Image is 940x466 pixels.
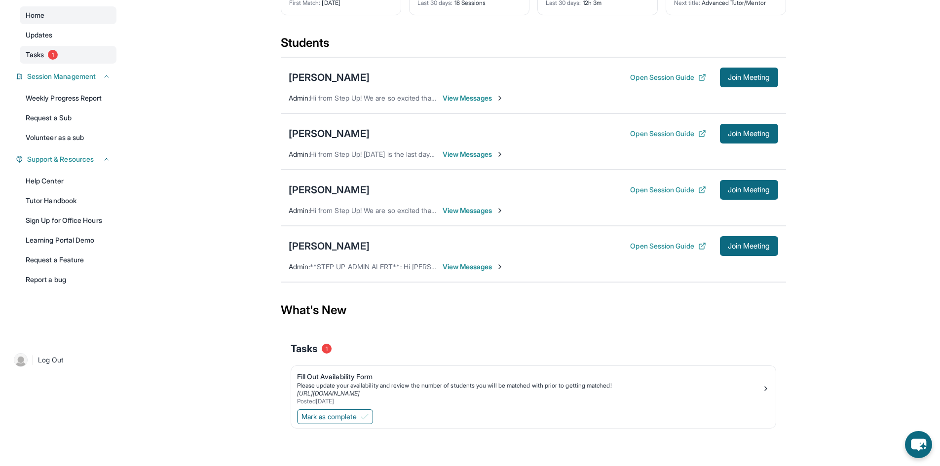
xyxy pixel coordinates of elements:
[496,263,504,271] img: Chevron-Right
[23,72,111,81] button: Session Management
[496,150,504,158] img: Chevron-Right
[630,185,706,195] button: Open Session Guide
[20,251,116,269] a: Request a Feature
[443,93,504,103] span: View Messages
[443,262,504,272] span: View Messages
[720,236,778,256] button: Join Meeting
[281,288,786,332] div: What's New
[630,241,706,251] button: Open Session Guide
[297,397,762,405] div: Posted [DATE]
[720,68,778,87] button: Join Meeting
[443,149,504,159] span: View Messages
[630,129,706,139] button: Open Session Guide
[720,124,778,143] button: Join Meeting
[281,35,786,57] div: Students
[728,131,770,137] span: Join Meeting
[291,366,776,407] a: Fill Out Availability FormPlease update your availability and review the number of students you w...
[289,150,310,158] span: Admin :
[23,154,111,164] button: Support & Resources
[38,355,64,365] span: Log Out
[14,353,28,367] img: user-img
[289,127,370,141] div: [PERSON_NAME]
[26,30,53,40] span: Updates
[291,342,318,356] span: Tasks
[322,344,332,354] span: 1
[496,207,504,215] img: Chevron-Right
[297,372,762,382] div: Fill Out Availability Form
[297,390,360,397] a: [URL][DOMAIN_NAME]
[289,206,310,215] span: Admin :
[905,431,932,458] button: chat-button
[297,382,762,390] div: Please update your availability and review the number of students you will be matched with prior ...
[27,72,96,81] span: Session Management
[728,243,770,249] span: Join Meeting
[20,129,116,146] a: Volunteer as a sub
[728,74,770,80] span: Join Meeting
[728,187,770,193] span: Join Meeting
[20,231,116,249] a: Learning Portal Demo
[297,409,373,424] button: Mark as complete
[20,271,116,288] a: Report a bug
[27,154,94,164] span: Support & Resources
[20,172,116,190] a: Help Center
[289,71,370,84] div: [PERSON_NAME]
[630,72,706,82] button: Open Session Guide
[289,94,310,102] span: Admin :
[26,50,44,60] span: Tasks
[32,354,34,366] span: |
[20,6,116,24] a: Home
[289,262,310,271] span: Admin :
[361,413,369,421] img: Mark as complete
[301,412,357,422] span: Mark as complete
[289,239,370,253] div: [PERSON_NAME]
[289,183,370,197] div: [PERSON_NAME]
[20,212,116,229] a: Sign Up for Office Hours
[10,349,116,371] a: |Log Out
[20,89,116,107] a: Weekly Progress Report
[496,94,504,102] img: Chevron-Right
[20,26,116,44] a: Updates
[20,192,116,210] a: Tutor Handbook
[20,46,116,64] a: Tasks1
[443,206,504,215] span: View Messages
[20,109,116,127] a: Request a Sub
[48,50,58,60] span: 1
[720,180,778,200] button: Join Meeting
[26,10,44,20] span: Home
